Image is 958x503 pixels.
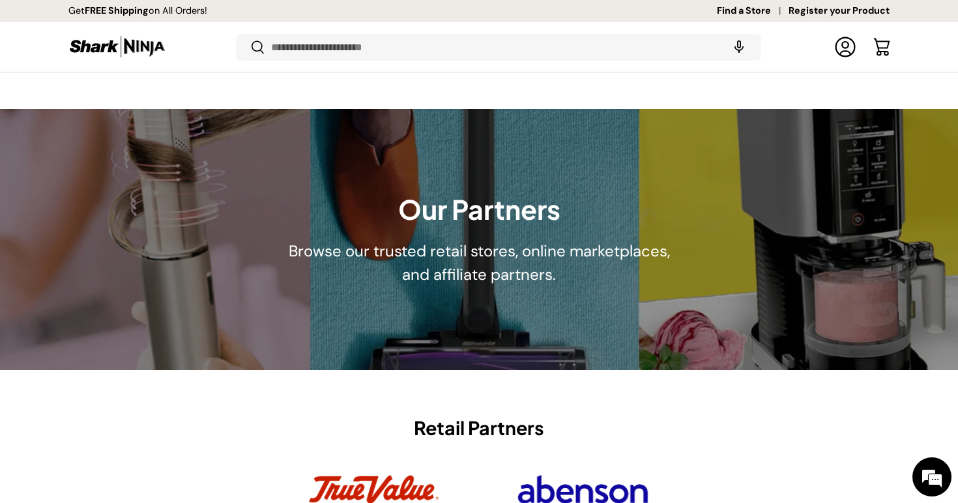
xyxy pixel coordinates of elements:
p: Get on All Orders! [68,4,207,18]
img: Shark Ninja Philippines [68,34,166,59]
strong: FREE Shipping [85,5,149,16]
h2: Retail Partners [414,416,544,440]
h1: Our Partners [274,192,684,226]
speech-search-button: Search by voice [718,33,760,61]
a: Register your Product [789,4,890,18]
a: Find a Store [717,4,789,18]
p: Browse our trusted retail stores, online marketplaces, and affiliate partners. [274,239,684,286]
